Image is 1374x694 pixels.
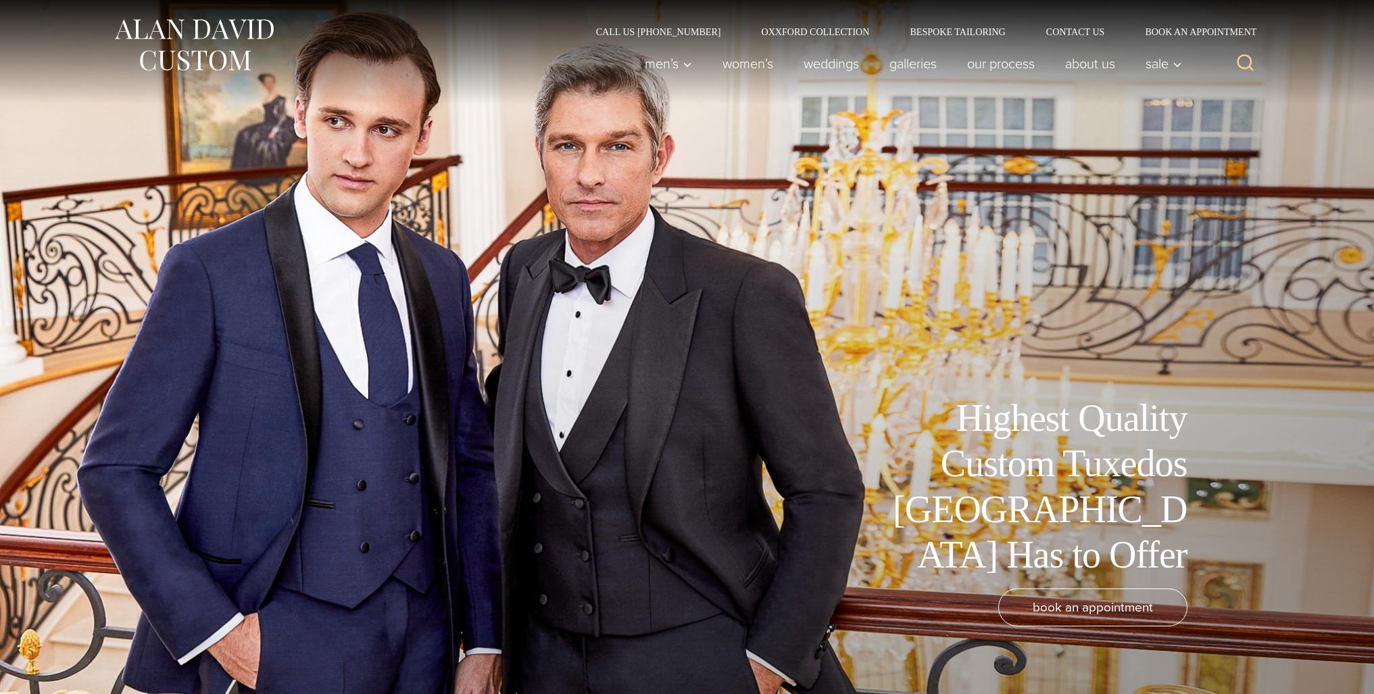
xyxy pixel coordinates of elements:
[998,588,1187,626] a: book an appointment
[629,50,1189,77] nav: Primary Navigation
[1146,57,1182,70] span: Sale
[1033,597,1153,617] span: book an appointment
[874,50,952,77] a: Galleries
[1125,27,1261,37] a: Book an Appointment
[883,396,1187,578] h1: Highest Quality Custom Tuxedos [GEOGRAPHIC_DATA] Has to Offer
[576,27,741,37] a: Call Us [PHONE_NUMBER]
[645,57,692,70] span: Men’s
[113,15,275,75] img: Alan David Custom
[889,27,1025,37] a: Bespoke Tailoring
[576,27,1262,37] nav: Secondary Navigation
[1026,27,1125,37] a: Contact Us
[952,50,1050,77] a: Our Process
[1050,50,1130,77] a: About Us
[1229,47,1262,80] button: View Search Form
[788,50,874,77] a: weddings
[707,50,788,77] a: Women’s
[741,27,889,37] a: Oxxford Collection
